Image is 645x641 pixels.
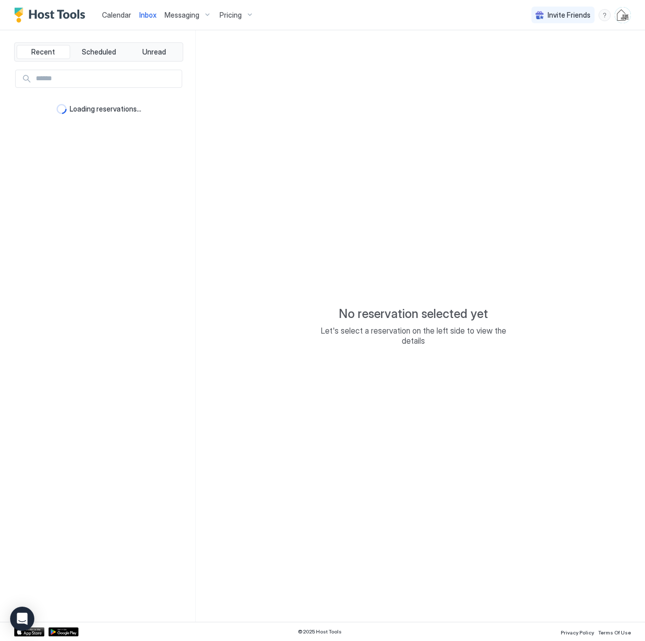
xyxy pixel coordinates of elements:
[615,7,631,23] div: User profile
[561,629,594,635] span: Privacy Policy
[339,306,488,322] span: No reservation selected yet
[599,9,611,21] div: menu
[32,70,182,87] input: Input Field
[561,626,594,637] a: Privacy Policy
[14,8,90,23] a: Host Tools Logo
[548,11,590,20] span: Invite Friends
[82,47,116,57] span: Scheduled
[14,627,44,636] a: App Store
[72,45,126,59] button: Scheduled
[70,104,141,114] span: Loading reservations...
[298,628,342,635] span: © 2025 Host Tools
[139,11,156,19] span: Inbox
[102,10,131,20] a: Calendar
[14,42,183,62] div: tab-group
[102,11,131,19] span: Calendar
[17,45,70,59] button: Recent
[57,104,67,114] div: loading
[598,626,631,637] a: Terms Of Use
[139,10,156,20] a: Inbox
[165,11,199,20] span: Messaging
[142,47,166,57] span: Unread
[31,47,55,57] span: Recent
[48,627,79,636] a: Google Play Store
[598,629,631,635] span: Terms Of Use
[312,326,514,346] span: Let's select a reservation on the left side to view the details
[127,45,181,59] button: Unread
[10,607,34,631] div: Open Intercom Messenger
[220,11,242,20] span: Pricing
